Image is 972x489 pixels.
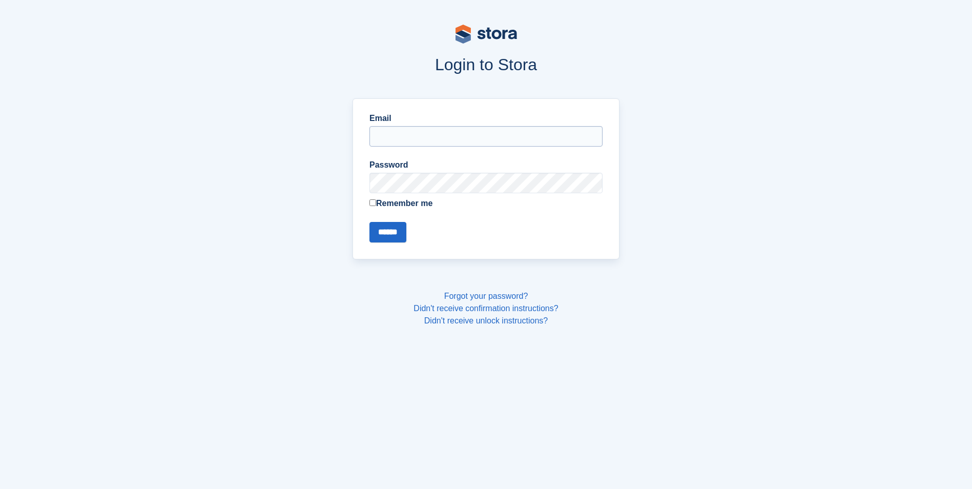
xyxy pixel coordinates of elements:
[369,197,603,210] label: Remember me
[369,159,603,171] label: Password
[157,55,815,74] h1: Login to Stora
[456,25,517,44] img: stora-logo-53a41332b3708ae10de48c4981b4e9114cc0af31d8433b30ea865607fb682f29.svg
[413,304,558,313] a: Didn't receive confirmation instructions?
[424,316,548,325] a: Didn't receive unlock instructions?
[369,199,376,206] input: Remember me
[444,292,528,300] a: Forgot your password?
[369,112,603,125] label: Email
